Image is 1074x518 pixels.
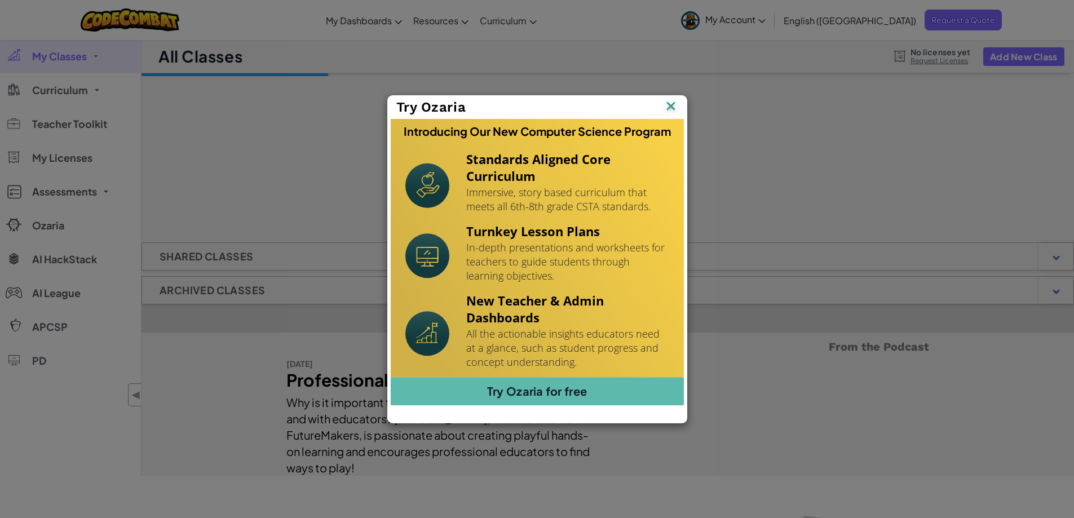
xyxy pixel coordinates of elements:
p: Immersive, story based curriculum that meets all 6th-8th grade CSTA standards. [466,185,669,214]
h4: Turnkey Lesson Plans [466,223,669,240]
h4: Standards Aligned Core Curriculum [466,150,669,184]
img: IconClose.svg [664,99,678,116]
h3: Introducing Our New Computer Science Program [404,125,671,138]
h4: New Teacher & Admin Dashboards [466,292,669,326]
img: Icon_StandardsAlignment.svg [405,163,449,208]
a: Try Ozaria for free [391,377,684,405]
img: Icon_Turnkey.svg [405,233,449,278]
span: Try Ozaria [396,99,466,115]
p: All the actionable insights educators need at a glance, such as student progress and concept unde... [466,327,669,369]
img: Icon_NewTeacherDashboard.svg [405,311,449,356]
p: In-depth presentations and worksheets for teachers to guide students through learning objectives. [466,241,669,283]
